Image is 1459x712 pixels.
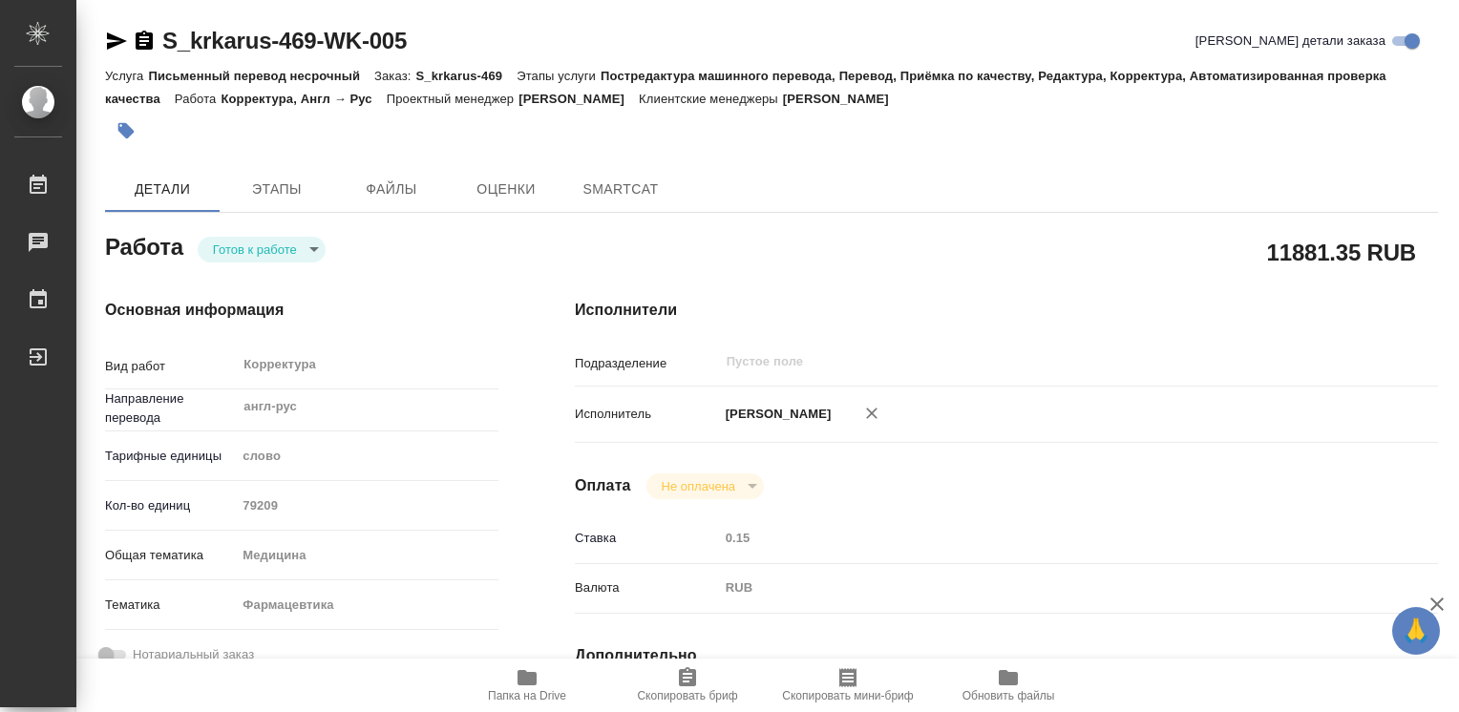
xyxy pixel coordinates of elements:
span: 🙏 [1400,611,1432,651]
div: RUB [719,572,1366,604]
p: Услуга [105,69,148,83]
p: Постредактура машинного перевода, Перевод, Приёмка по качеству, Редактура, Корректура, Автоматизи... [105,69,1386,106]
button: Обновить файлы [928,659,1089,712]
a: S_krkarus-469-WK-005 [162,28,407,53]
button: Скопировать бриф [607,659,768,712]
button: 🙏 [1392,607,1440,655]
button: Готов к работе [207,241,303,258]
button: Удалить исполнителя [851,392,893,434]
p: S_krkarus-469 [415,69,517,83]
h2: Работа [105,228,183,262]
button: Скопировать ссылку [133,30,156,52]
p: [PERSON_NAME] [783,92,903,106]
span: Оценки [460,178,552,201]
p: Направление перевода [105,389,236,428]
span: Нотариальный заказ [133,645,254,664]
span: Обновить файлы [962,689,1055,702]
p: Тематика [105,596,236,615]
p: Работа [175,92,222,106]
h4: Исполнители [575,299,1438,322]
p: Проектный менеджер [387,92,518,106]
p: Корректура, Англ → Рус [221,92,386,106]
input: Пустое поле [725,350,1322,373]
input: Пустое поле [236,492,498,519]
p: Кол-во единиц [105,496,236,515]
p: Ставка [575,529,719,548]
h4: Основная информация [105,299,498,322]
h2: 11881.35 RUB [1267,236,1416,268]
button: Не оплачена [656,478,741,494]
h4: Оплата [575,474,631,497]
p: Вид работ [105,357,236,376]
p: Письменный перевод несрочный [148,69,374,83]
span: Папка на Drive [488,689,566,702]
div: Фармацевтика [236,589,498,621]
span: Детали [116,178,208,201]
span: SmartCat [575,178,666,201]
div: Готов к работе [646,473,764,499]
div: Готов к работе [198,237,326,262]
p: Общая тематика [105,546,236,565]
button: Скопировать мини-бриф [768,659,928,712]
p: [PERSON_NAME] [518,92,639,106]
div: слово [236,440,498,472]
button: Добавить тэг [105,110,147,152]
p: Клиентские менеджеры [639,92,783,106]
p: Заказ: [374,69,415,83]
span: Этапы [231,178,323,201]
p: Тарифные единицы [105,447,236,466]
p: Этапы услуги [517,69,601,83]
span: Файлы [346,178,437,201]
p: Исполнитель [575,405,719,424]
h4: Дополнительно [575,644,1438,667]
div: Медицина [236,539,498,572]
button: Скопировать ссылку для ЯМессенджера [105,30,128,52]
p: Валюта [575,578,719,597]
span: [PERSON_NAME] детали заказа [1195,31,1385,51]
span: Скопировать мини-бриф [782,689,913,702]
button: Папка на Drive [447,659,607,712]
input: Пустое поле [719,524,1366,552]
span: Скопировать бриф [637,689,737,702]
p: [PERSON_NAME] [719,405,832,424]
p: Подразделение [575,354,719,373]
